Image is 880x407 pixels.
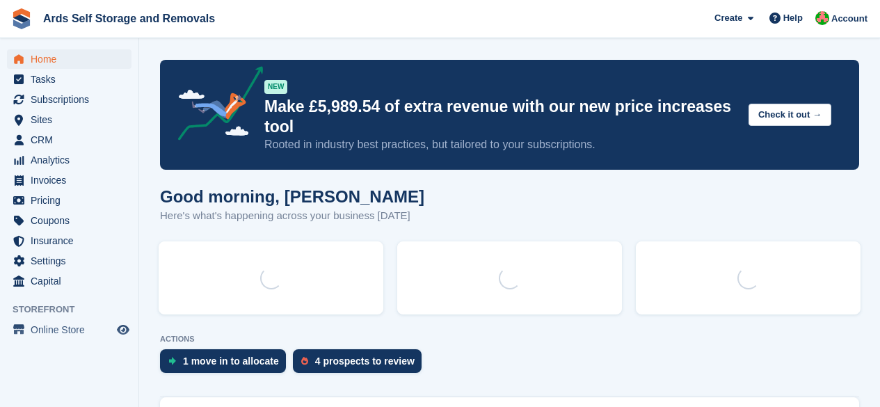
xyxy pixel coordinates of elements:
[31,110,114,129] span: Sites
[31,170,114,190] span: Invoices
[168,357,176,365] img: move_ins_to_allocate_icon-fdf77a2bb77ea45bf5b3d319d69a93e2d87916cf1d5bf7949dd705db3b84f3ca.svg
[31,251,114,271] span: Settings
[38,7,221,30] a: Ards Self Storage and Removals
[31,320,114,340] span: Online Store
[264,137,737,152] p: Rooted in industry best practices, but tailored to your subscriptions.
[11,8,32,29] img: stora-icon-8386f47178a22dfd0bd8f6a31ec36ba5ce8667c1dd55bd0f319d3a0aa187defe.svg
[115,321,131,338] a: Preview store
[31,271,114,291] span: Capital
[160,349,293,380] a: 1 move in to allocate
[31,49,114,69] span: Home
[7,191,131,210] a: menu
[264,80,287,94] div: NEW
[31,191,114,210] span: Pricing
[7,70,131,89] a: menu
[7,110,131,129] a: menu
[7,90,131,109] a: menu
[7,130,131,150] a: menu
[7,271,131,291] a: menu
[31,211,114,230] span: Coupons
[714,11,742,25] span: Create
[166,66,264,145] img: price-adjustments-announcement-icon-8257ccfd72463d97f412b2fc003d46551f7dbcb40ab6d574587a9cd5c0d94...
[831,12,867,26] span: Account
[160,187,424,206] h1: Good morning, [PERSON_NAME]
[315,356,415,367] div: 4 prospects to review
[13,303,138,317] span: Storefront
[31,231,114,250] span: Insurance
[7,320,131,340] a: menu
[264,97,737,137] p: Make £5,989.54 of extra revenue with our new price increases tool
[7,49,131,69] a: menu
[160,335,859,344] p: ACTIONS
[783,11,803,25] span: Help
[183,356,279,367] div: 1 move in to allocate
[7,170,131,190] a: menu
[749,104,831,127] button: Check it out →
[301,357,308,365] img: prospect-51fa495bee0391a8d652442698ab0144808aea92771e9ea1ae160a38d050c398.svg
[7,211,131,230] a: menu
[7,251,131,271] a: menu
[7,231,131,250] a: menu
[293,349,429,380] a: 4 prospects to review
[160,208,424,224] p: Here's what's happening across your business [DATE]
[815,11,829,25] img: Ethan McFerran
[7,150,131,170] a: menu
[31,150,114,170] span: Analytics
[31,70,114,89] span: Tasks
[31,130,114,150] span: CRM
[31,90,114,109] span: Subscriptions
